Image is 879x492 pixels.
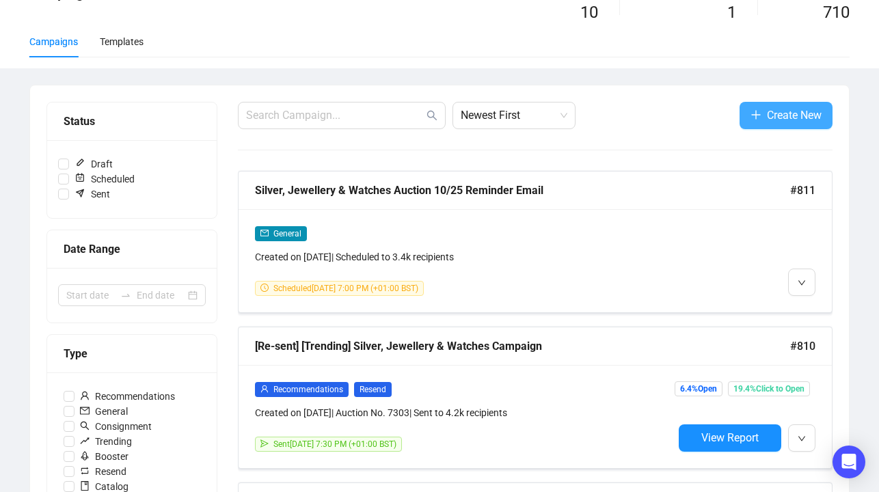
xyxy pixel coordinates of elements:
span: retweet [80,466,90,476]
span: View Report [701,431,759,444]
button: Create New [740,102,833,129]
span: Draft [69,156,118,172]
span: General [75,404,133,419]
span: Sent [DATE] 7:30 PM (+01:00 BST) [273,439,396,449]
input: End date [137,288,185,303]
span: 6.4% Open [675,381,722,396]
span: search [427,110,437,121]
button: View Report [679,424,781,452]
a: [Re-sent] [Trending] Silver, Jewellery & Watches Campaign#810userRecommendationsResendCreated on ... [238,327,833,469]
span: swap-right [120,290,131,301]
div: Date Range [64,241,200,258]
div: Type [64,345,200,362]
span: 19.4% Click to Open [728,381,810,396]
span: mail [260,229,269,237]
span: Consignment [75,419,157,434]
span: clock-circle [260,284,269,292]
span: 710 [823,3,850,22]
div: Templates [100,34,144,49]
span: 1 [727,3,736,22]
span: #811 [790,182,815,199]
span: to [120,290,131,301]
span: Scheduled [DATE] 7:00 PM (+01:00 BST) [273,284,418,293]
span: General [273,229,301,238]
span: search [80,421,90,430]
div: Created on [DATE] | Auction No. 7303 | Sent to 4.2k recipients [255,405,673,420]
span: Resend [75,464,132,479]
input: Search Campaign... [246,107,424,124]
span: send [260,439,269,448]
span: book [80,481,90,491]
span: user [260,385,269,393]
div: Created on [DATE] | Scheduled to 3.4k recipients [255,249,673,264]
span: rise [80,436,90,446]
span: plus [750,109,761,120]
span: Booster [75,449,134,464]
span: 10 [580,3,598,22]
span: rocket [80,451,90,461]
span: Resend [354,382,392,397]
span: #810 [790,338,815,355]
span: Sent [69,187,116,202]
span: Scheduled [69,172,140,187]
span: user [80,391,90,400]
div: Open Intercom Messenger [833,446,865,478]
span: Trending [75,434,137,449]
span: down [798,435,806,443]
span: mail [80,406,90,415]
div: Campaigns [29,34,78,49]
span: Newest First [461,102,567,128]
span: down [798,279,806,287]
a: Silver, Jewellery & Watches Auction 10/25 Reminder Email#811mailGeneralCreated on [DATE]| Schedul... [238,171,833,313]
div: [Re-sent] [Trending] Silver, Jewellery & Watches Campaign [255,338,790,355]
span: Recommendations [75,389,180,404]
span: Recommendations [273,385,343,394]
div: Status [64,113,200,130]
div: Silver, Jewellery & Watches Auction 10/25 Reminder Email [255,182,790,199]
input: Start date [66,288,115,303]
span: Create New [767,107,822,124]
